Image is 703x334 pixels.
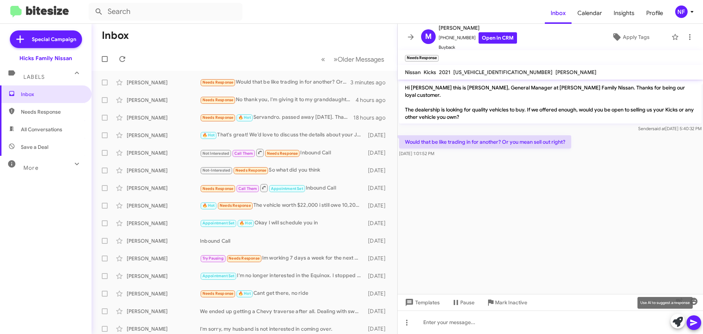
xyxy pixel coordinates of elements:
[228,256,260,261] span: Needs Response
[399,151,434,156] span: [DATE] 1:01:52 PM
[127,220,200,227] div: [PERSON_NAME]
[127,308,200,315] div: [PERSON_NAME]
[321,55,325,64] span: «
[127,114,200,121] div: [PERSON_NAME]
[403,296,440,309] span: Templates
[202,186,234,191] span: Needs Response
[200,78,350,87] div: Would that be like trading in for another? Or you mean sell out right?
[460,296,475,309] span: Pause
[21,143,48,151] span: Save a Deal
[127,96,200,104] div: [PERSON_NAME]
[545,3,572,24] a: Inbox
[127,272,200,280] div: [PERSON_NAME]
[364,149,391,157] div: [DATE]
[202,221,235,225] span: Appointment Set
[234,151,253,156] span: Call Them
[235,168,267,173] span: Needs Response
[439,23,517,32] span: [PERSON_NAME]
[364,325,391,333] div: [DATE]
[271,186,303,191] span: Appointment Set
[239,221,252,225] span: 🔥 Hot
[364,308,391,315] div: [DATE]
[102,30,129,41] h1: Inbox
[652,126,665,131] span: said at
[317,52,388,67] nav: Page navigation example
[439,69,450,76] span: 2021
[89,3,242,21] input: Search
[364,237,391,245] div: [DATE]
[425,31,432,43] span: M
[127,79,200,86] div: [PERSON_NAME]
[480,296,533,309] button: Mark Inactive
[202,133,215,137] span: 🔥 Hot
[338,55,384,63] span: Older Messages
[638,126,702,131] span: Sender [DATE] 5:40:32 PM
[10,30,82,48] a: Special Campaign
[202,256,224,261] span: Try Pausing
[200,96,356,104] div: No thank you, I'm giving it to my granddaughter, we had it all up to code , runs great, she loves...
[202,203,215,208] span: 🔥 Hot
[202,151,230,156] span: Not Interested
[479,32,517,44] a: Open in CRM
[202,274,235,278] span: Appointment Set
[364,290,391,297] div: [DATE]
[200,219,364,227] div: Okay I will schedule you in
[127,237,200,245] div: [PERSON_NAME]
[334,55,338,64] span: »
[453,69,553,76] span: [US_VEHICLE_IDENTIFICATION_NUMBER]
[21,126,62,133] span: All Conversations
[202,168,231,173] span: Not-Interested
[127,202,200,209] div: [PERSON_NAME]
[675,5,688,18] div: NF
[364,255,391,262] div: [DATE]
[200,131,364,139] div: That's great! We’d love to discuss the details about your Jeep Renegade and help you find the per...
[23,165,38,171] span: More
[200,113,353,122] div: Servandro. passed away [DATE]. Thank you.
[202,98,234,102] span: Needs Response
[446,296,480,309] button: Pause
[127,149,200,157] div: [PERSON_NAME]
[364,220,391,227] div: [DATE]
[364,202,391,209] div: [DATE]
[238,291,251,296] span: 🔥 Hot
[356,96,391,104] div: 4 hours ago
[623,30,650,44] span: Apply Tags
[593,30,668,44] button: Apply Tags
[364,132,391,139] div: [DATE]
[439,44,517,51] span: Buyback
[405,55,439,62] small: Needs Response
[127,167,200,174] div: [PERSON_NAME]
[127,290,200,297] div: [PERSON_NAME]
[200,254,364,263] div: Im working 7 days a week for the next 2 weeks. I will reach out when I can come down and look.
[202,80,234,85] span: Needs Response
[202,115,234,120] span: Needs Response
[317,52,330,67] button: Previous
[202,291,234,296] span: Needs Response
[350,79,391,86] div: 3 minutes ago
[220,203,251,208] span: Needs Response
[608,3,640,24] a: Insights
[19,55,72,62] div: Hicks Family Nissan
[200,148,364,157] div: Inbound Call
[127,325,200,333] div: [PERSON_NAME]
[200,237,364,245] div: Inbound Call
[555,69,596,76] span: [PERSON_NAME]
[200,289,364,298] div: Cant get there, no ride
[200,308,364,315] div: We ended up getting a Chevy traverse after all. Dealing with swapping out the lease with Chevrole...
[32,36,76,43] span: Special Campaign
[23,74,45,80] span: Labels
[399,135,571,148] p: Would that be like trading in for another? Or you mean sell out right?
[398,296,446,309] button: Templates
[572,3,608,24] a: Calendar
[669,5,695,18] button: NF
[364,272,391,280] div: [DATE]
[200,201,364,210] div: The vehicle worth $22,000 i still owe 10,200- so 12,000 down on the new vehicle.
[200,183,364,192] div: Inbound Call
[637,297,693,309] div: Use AI to suggest a response
[21,91,83,98] span: Inbox
[640,3,669,24] a: Profile
[405,69,421,76] span: Nissan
